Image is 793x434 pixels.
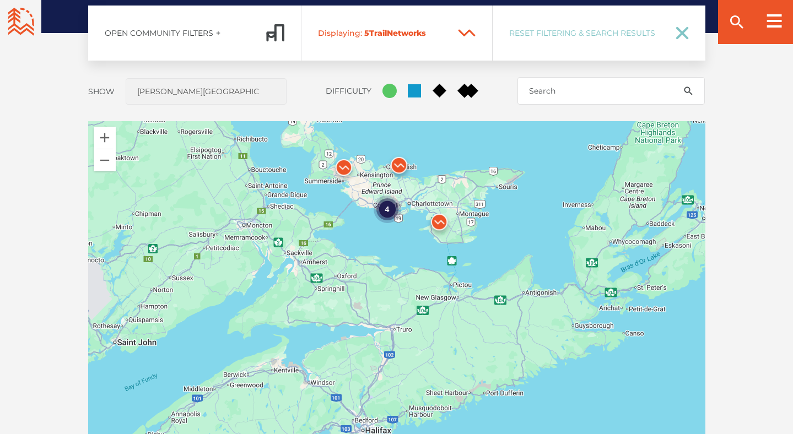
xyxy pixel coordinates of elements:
input: Search [517,77,705,105]
button: search [672,77,705,105]
ion-icon: add [214,29,222,37]
ion-icon: search [728,13,746,31]
span: Open Community Filters [105,28,213,38]
div: 4 [373,196,401,223]
span: s [422,28,426,38]
label: Show [88,86,115,96]
a: Open Community Filtersadd [88,6,301,61]
a: Reset Filtering & Search Results [493,6,705,61]
span: Network [387,28,422,38]
span: Reset Filtering & Search Results [509,28,661,38]
label: Difficulty [326,86,371,96]
span: 5 [364,28,369,38]
span: Trail [318,28,448,38]
span: Displaying: [318,28,362,38]
button: Zoom out [94,149,116,171]
ion-icon: search [683,85,694,96]
button: Zoom in [94,127,116,149]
